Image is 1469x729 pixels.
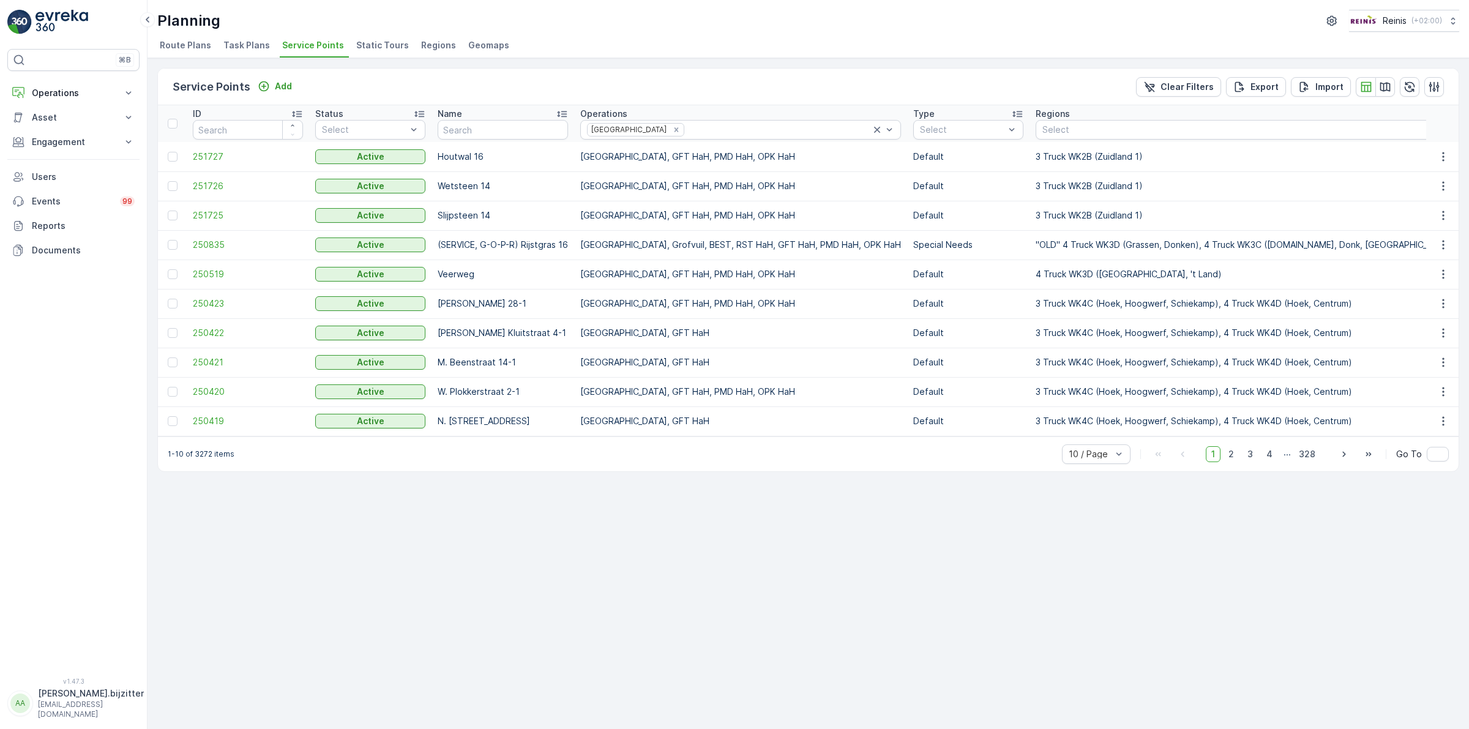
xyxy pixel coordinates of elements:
div: [GEOGRAPHIC_DATA] [588,124,668,135]
a: Events99 [7,189,140,214]
p: Operations [580,108,627,120]
p: Regions [1036,108,1070,120]
p: Service Points [173,78,250,95]
a: 251725 [193,209,303,222]
div: Toggle Row Selected [168,416,178,426]
td: Default [907,406,1030,436]
button: Active [315,384,425,399]
td: [GEOGRAPHIC_DATA], GFT HaH, PMD HaH, OPK HaH [574,260,907,289]
p: Active [357,356,384,368]
button: Active [315,149,425,164]
td: Default [907,348,1030,377]
p: ⌘B [119,55,131,65]
p: Active [357,297,384,310]
span: Go To [1396,448,1422,460]
div: Remove Huis aan Huis [670,125,683,135]
img: logo_light-DOdMpM7g.png [36,10,88,34]
button: Clear Filters [1136,77,1221,97]
div: Toggle Row Selected [168,387,178,397]
td: [GEOGRAPHIC_DATA], GFT HaH, PMD HaH, OPK HaH [574,377,907,406]
p: Active [357,327,384,339]
span: Route Plans [160,39,211,51]
input: Search [193,120,303,140]
a: Reports [7,214,140,238]
p: Select [920,124,1004,136]
span: 328 [1293,446,1321,462]
div: Toggle Row Selected [168,269,178,279]
a: 250519 [193,268,303,280]
p: ... [1284,446,1291,462]
button: Active [315,208,425,223]
a: Users [7,165,140,189]
td: Wetsteen 14 [432,171,574,201]
button: Asset [7,105,140,130]
td: [GEOGRAPHIC_DATA], GFT HaH, PMD HaH, OPK HaH [574,171,907,201]
button: AA[PERSON_NAME].bijzitter[EMAIL_ADDRESS][DOMAIN_NAME] [7,687,140,719]
p: Status [315,108,343,120]
span: 3 [1242,446,1258,462]
a: 250419 [193,415,303,427]
p: ( +02:00 ) [1411,16,1442,26]
td: Default [907,377,1030,406]
p: Reinis [1383,15,1407,27]
td: [GEOGRAPHIC_DATA], GFT HaH [574,318,907,348]
td: Default [907,201,1030,230]
td: [GEOGRAPHIC_DATA], GFT HaH [574,348,907,377]
span: Service Points [282,39,344,51]
button: Operations [7,81,140,105]
p: Events [32,195,113,207]
td: [GEOGRAPHIC_DATA], Grofvuil, BEST, RST HaH, GFT HaH, PMD HaH, OPK HaH [574,230,907,260]
td: Special Needs [907,230,1030,260]
p: Asset [32,111,115,124]
td: [GEOGRAPHIC_DATA], GFT HaH, PMD HaH, OPK HaH [574,142,907,171]
td: M. Beenstraat 14-1 [432,348,574,377]
button: Add [253,79,297,94]
div: Toggle Row Selected [168,357,178,367]
div: Toggle Row Selected [168,240,178,250]
p: Add [275,80,292,92]
p: Export [1250,81,1279,93]
button: Reinis(+02:00) [1349,10,1459,32]
td: [PERSON_NAME] 28-1 [432,289,574,318]
button: Active [315,414,425,428]
a: 250421 [193,356,303,368]
td: Default [907,142,1030,171]
td: Slijpsteen 14 [432,201,574,230]
td: [GEOGRAPHIC_DATA], GFT HaH, PMD HaH, OPK HaH [574,201,907,230]
p: Active [357,415,384,427]
p: 99 [122,196,132,206]
p: Documents [32,244,135,256]
a: 250420 [193,386,303,398]
td: [GEOGRAPHIC_DATA], GFT HaH [574,406,907,436]
p: Reports [32,220,135,232]
button: Active [315,237,425,252]
div: Toggle Row Selected [168,328,178,338]
p: Type [913,108,935,120]
td: (SERVICE, G-O-P-R) Rijstgras 16 [432,230,574,260]
p: Active [357,209,384,222]
a: Documents [7,238,140,263]
p: [PERSON_NAME].bijzitter [38,687,144,700]
span: Regions [421,39,456,51]
td: N. [STREET_ADDRESS] [432,406,574,436]
p: Clear Filters [1161,81,1214,93]
p: Engagement [32,136,115,148]
img: Reinis-Logo-Vrijstaand_Tekengebied-1-copy2_aBO4n7j.png [1349,14,1378,28]
p: Active [357,239,384,251]
p: Import [1315,81,1344,93]
p: Users [32,171,135,183]
p: Active [357,268,384,280]
a: 251727 [193,151,303,163]
td: Default [907,260,1030,289]
button: Import [1291,77,1351,97]
a: 251726 [193,180,303,192]
span: 4 [1261,446,1278,462]
td: Houtwal 16 [432,142,574,171]
span: Static Tours [356,39,409,51]
a: 250835 [193,239,303,251]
